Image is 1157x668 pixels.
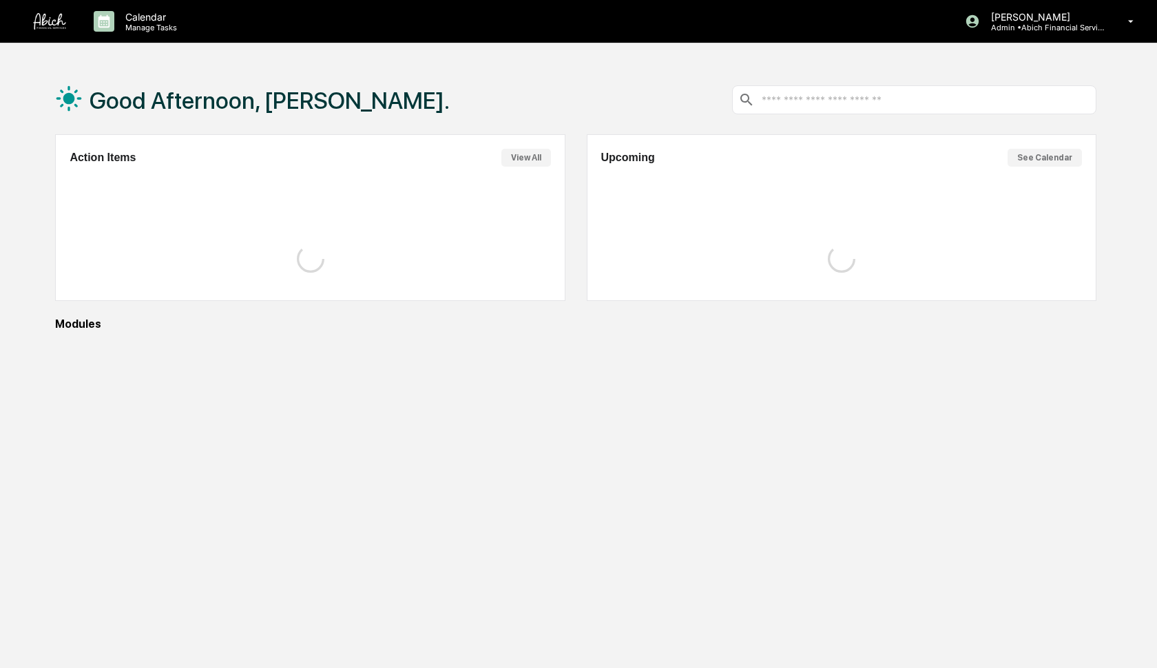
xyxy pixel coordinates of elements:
h2: Action Items [70,152,136,164]
h2: Upcoming [601,152,655,164]
button: View All [501,149,551,167]
img: logo [33,13,66,30]
p: Manage Tasks [114,23,184,32]
p: Admin • Abich Financial Services [980,23,1108,32]
p: [PERSON_NAME] [980,11,1108,23]
button: See Calendar [1008,149,1082,167]
h1: Good Afternoon, [PERSON_NAME]. [90,87,450,114]
p: Calendar [114,11,184,23]
div: Modules [55,317,1096,331]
